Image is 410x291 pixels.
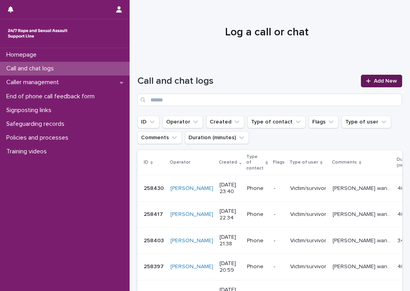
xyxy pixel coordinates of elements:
[3,93,101,100] p: End of phone call feedback form
[333,184,393,192] p: Caller wanted to explore being a born from rape and how this was triggering her own sexual violen...
[3,79,65,86] p: Caller management
[3,148,53,155] p: Training videos
[3,65,60,72] p: Call and chat logs
[397,236,406,244] p: 34
[397,262,406,270] p: 40
[274,263,284,270] p: -
[144,158,148,167] p: ID
[163,116,203,128] button: Operator
[219,158,237,167] p: Created
[144,262,165,270] p: 258397
[206,116,244,128] button: Created
[170,263,213,270] a: [PERSON_NAME]
[144,236,165,244] p: 258403
[247,263,267,270] p: Phone
[333,236,393,244] p: Caller wanted to discus her upcoming interview with police and explore what she had been experien...
[290,211,326,218] p: Victim/survivor
[137,76,356,87] h1: Call and chat logs
[274,185,284,192] p: -
[220,182,241,195] p: [DATE] 23:40
[247,116,306,128] button: Type of contact
[290,185,326,192] p: Victim/survivor
[137,94,402,106] input: Search
[361,75,402,87] a: Add New
[397,184,406,192] p: 40
[185,131,249,144] button: Duration (minutes)
[290,238,326,244] p: Victim/survivor
[137,131,182,144] button: Comments
[333,210,393,218] p: Caller wanted to explore previous relationship.
[332,158,357,167] p: Comments
[374,78,397,84] span: Add New
[247,185,267,192] p: Phone
[247,238,267,244] p: Phone
[170,238,213,244] a: [PERSON_NAME]
[220,260,241,274] p: [DATE] 20:59
[333,262,393,270] p: Caller wanted to discuss weekly therapy session and process feelings.
[137,116,159,128] button: ID
[397,210,406,218] p: 40
[274,238,284,244] p: -
[144,210,165,218] p: 258417
[6,26,69,41] img: rhQMoQhaT3yELyF149Cw
[342,116,391,128] button: Type of user
[220,234,241,247] p: [DATE] 21:38
[170,185,213,192] a: [PERSON_NAME]
[3,107,58,114] p: Signposting links
[247,211,267,218] p: Phone
[246,153,264,173] p: Type of contact
[170,211,213,218] a: [PERSON_NAME]
[273,158,285,167] p: Flags
[144,184,165,192] p: 258430
[170,158,190,167] p: Operator
[220,208,241,221] p: [DATE] 22:34
[3,134,75,142] p: Policies and processes
[137,26,396,39] h1: Log a call or chat
[289,158,318,167] p: Type of user
[309,116,339,128] button: Flags
[290,263,326,270] p: Victim/survivor
[274,211,284,218] p: -
[3,120,71,128] p: Safeguarding records
[3,51,43,59] p: Homepage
